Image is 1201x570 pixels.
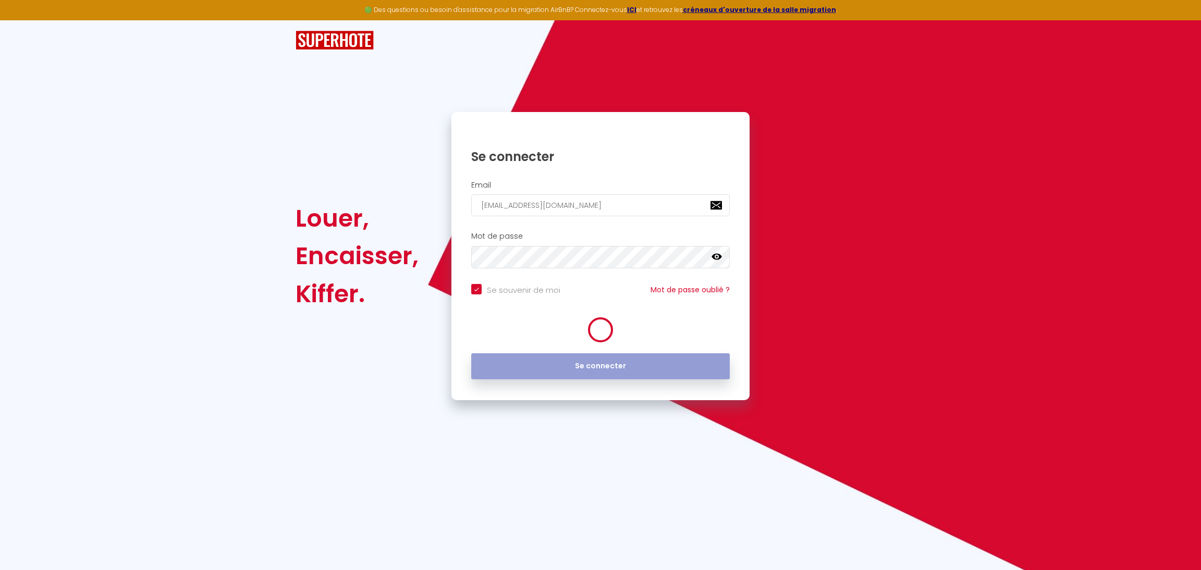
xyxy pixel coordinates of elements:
h2: Mot de passe [471,232,730,241]
img: SuperHote logo [296,31,374,50]
h2: Email [471,181,730,190]
a: créneaux d'ouverture de la salle migration [683,5,836,14]
div: Louer, [296,200,419,237]
input: Ton Email [471,194,730,216]
div: Kiffer. [296,275,419,313]
a: ICI [627,5,636,14]
h1: Se connecter [471,148,730,165]
button: Se connecter [471,353,730,379]
div: Encaisser, [296,237,419,275]
a: Mot de passe oublié ? [651,284,730,295]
